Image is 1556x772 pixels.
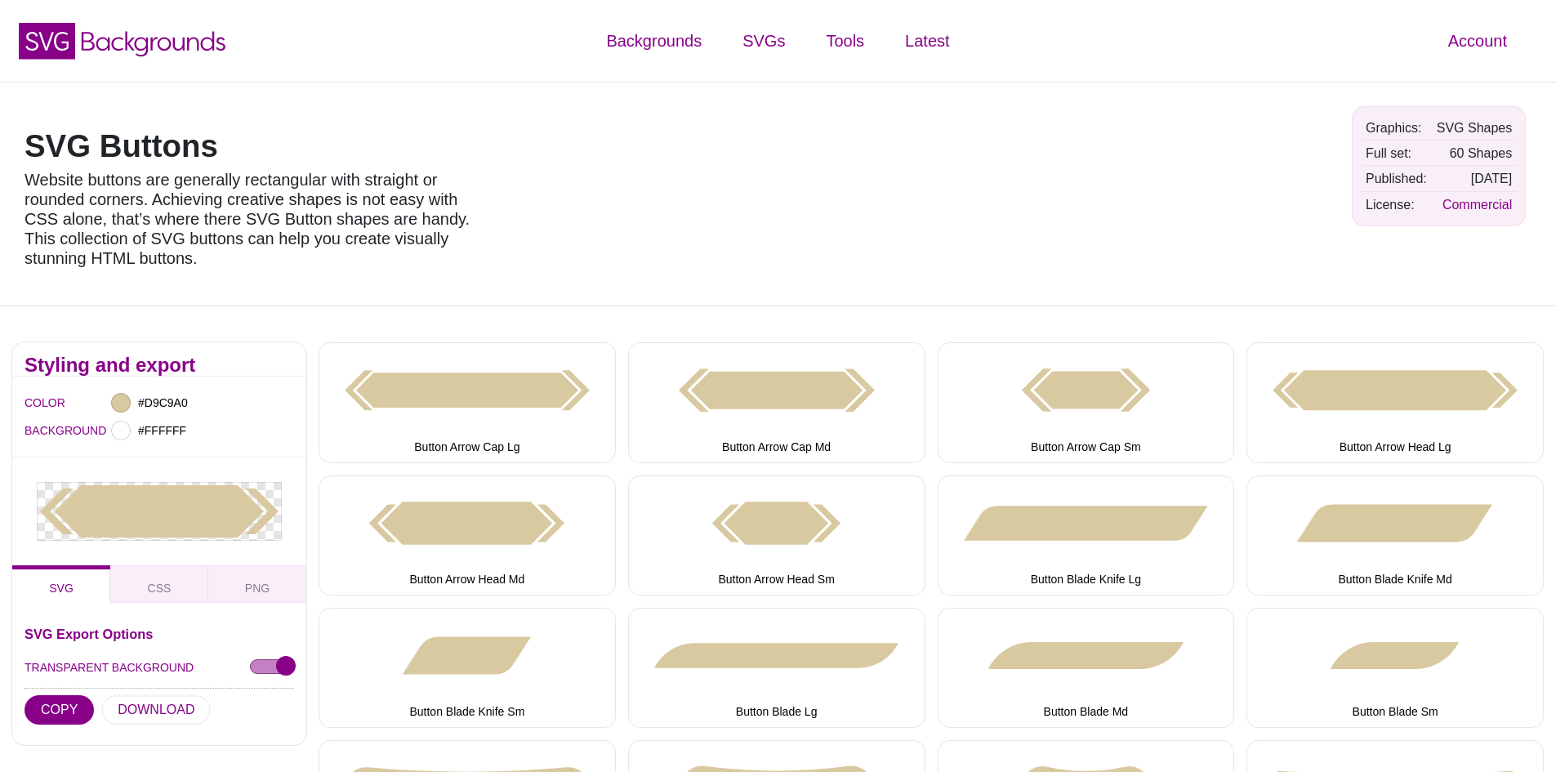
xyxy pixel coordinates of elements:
p: Website buttons are generally rectangular with straight or rounded corners. Achieving creative sh... [25,170,490,268]
button: Button Blade Knife Md [1246,475,1544,596]
td: SVG Shapes [1433,116,1517,140]
button: Button Arrow Head Md [319,475,616,596]
button: COPY [25,695,94,725]
a: Commercial [1442,198,1512,212]
a: Tools [805,16,885,65]
td: Graphics: [1362,116,1431,140]
button: Button Arrow Head Sm [628,475,925,596]
button: Button Arrow Cap Md [628,342,925,462]
a: Backgrounds [586,16,722,65]
button: Button Blade Md [938,608,1235,728]
td: 60 Shapes [1433,141,1517,165]
td: [DATE] [1433,167,1517,190]
td: License: [1362,193,1431,216]
button: Button Blade Knife Sm [319,608,616,728]
button: Button Blade Knife Lg [938,475,1235,596]
label: TRANSPARENT BACKGROUND [25,657,194,678]
label: BACKGROUND [25,420,45,441]
a: Account [1428,16,1527,65]
button: Button Arrow Cap Lg [319,342,616,462]
button: Button Blade Sm [1246,608,1544,728]
span: CSS [148,582,172,595]
a: Latest [885,16,970,65]
td: Published: [1362,167,1431,190]
button: PNG [208,565,306,603]
h3: SVG Export Options [25,627,294,640]
button: Button Arrow Cap Sm [938,342,1235,462]
span: PNG [245,582,270,595]
button: CSS [110,565,208,603]
label: COLOR [25,392,45,413]
button: DOWNLOAD [101,695,211,725]
button: Button Blade Lg [628,608,925,728]
td: Full set: [1362,141,1431,165]
a: SVGs [722,16,805,65]
button: Button Arrow Head Lg [1246,342,1544,462]
h2: Styling and export [25,359,294,372]
h1: SVG Buttons [25,131,490,162]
